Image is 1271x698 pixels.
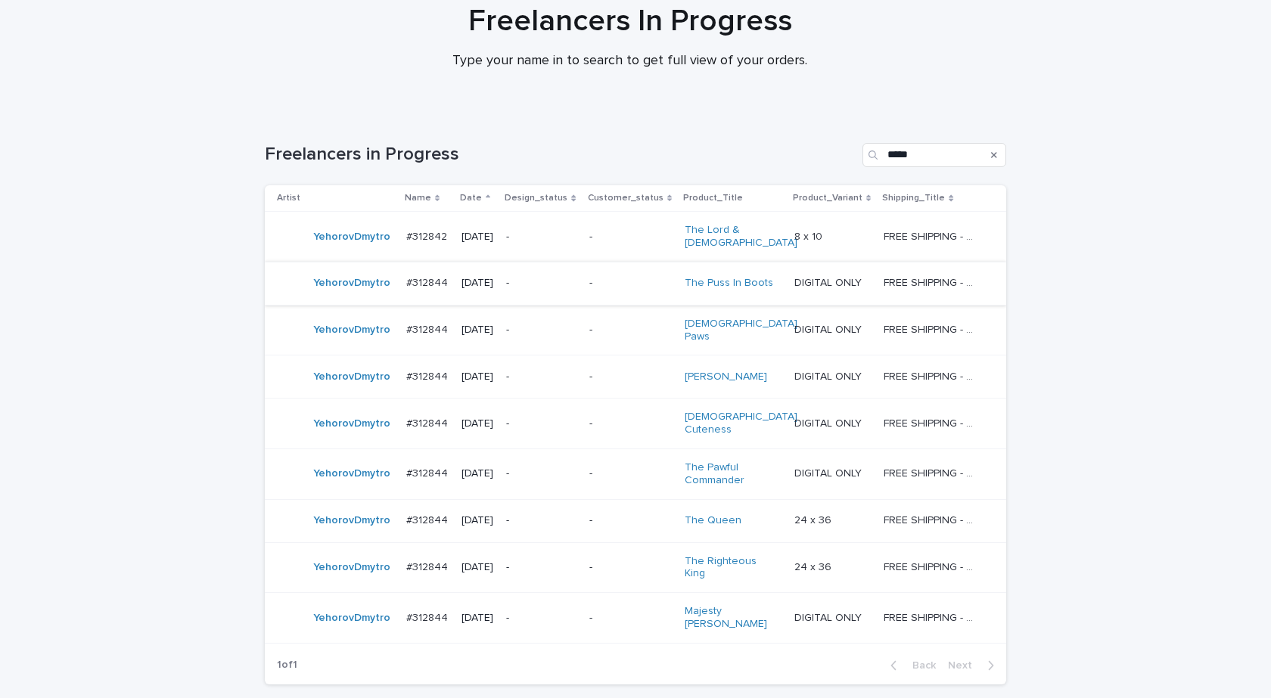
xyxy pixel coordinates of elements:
tr: YehorovDmytro #312844#312844 [DATE]--The Puss In Boots DIGITAL ONLYDIGITAL ONLY FREE SHIPPING - p... [265,262,1006,305]
p: FREE SHIPPING - preview in 1-2 business days, after your approval delivery will take 5-10 b.d. [884,228,981,244]
p: #312844 [406,558,451,574]
p: - [589,417,673,430]
input: Search [862,143,1006,167]
p: - [506,561,576,574]
p: Date [460,190,482,206]
p: FREE SHIPPING - preview in 1-2 business days, after your approval delivery will take 5-10 b.d. [884,368,981,383]
p: DIGITAL ONLY [794,368,865,383]
p: [DATE] [461,561,495,574]
p: #312844 [406,321,451,337]
p: [DATE] [461,371,495,383]
tr: YehorovDmytro #312844#312844 [DATE]--[DEMOGRAPHIC_DATA] Paws DIGITAL ONLYDIGITAL ONLY FREE SHIPPI... [265,305,1006,355]
p: DIGITAL ONLY [794,321,865,337]
p: - [506,277,576,290]
p: - [506,467,576,480]
p: FREE SHIPPING - preview in 1-2 business days, after your approval delivery will take 5-10 b.d. [884,321,981,337]
button: Next [942,659,1006,672]
tr: YehorovDmytro #312844#312844 [DATE]--The Queen 24 x 3624 x 36 FREE SHIPPING - preview in 1-2 busi... [265,499,1006,542]
p: #312844 [406,414,451,430]
p: FREE SHIPPING - preview in 1-2 business days, after your approval delivery will take 5-10 b.d. [884,464,981,480]
tr: YehorovDmytro #312844#312844 [DATE]--[PERSON_NAME] DIGITAL ONLYDIGITAL ONLY FREE SHIPPING - previ... [265,355,1006,399]
p: #312844 [406,609,451,625]
p: - [589,561,673,574]
p: - [506,514,576,527]
p: - [589,467,673,480]
tr: YehorovDmytro #312844#312844 [DATE]--The Righteous King 24 x 3624 x 36 FREE SHIPPING - preview in... [265,542,1006,593]
a: Majesty [PERSON_NAME] [685,605,779,631]
p: [DATE] [461,417,495,430]
p: Artist [277,190,300,206]
span: Back [903,660,936,671]
span: Next [948,660,981,671]
p: 8 x 10 [794,228,825,244]
p: DIGITAL ONLY [794,414,865,430]
p: Type your name in to search to get full view of your orders. [328,53,933,70]
p: Name [405,190,431,206]
a: The Lord & [DEMOGRAPHIC_DATA] [685,224,797,250]
p: #312842 [406,228,450,244]
p: Customer_status [588,190,663,206]
p: Shipping_Title [882,190,945,206]
a: The Righteous King [685,555,779,581]
p: Product_Variant [793,190,862,206]
p: [DATE] [461,514,495,527]
p: - [589,371,673,383]
tr: YehorovDmytro #312844#312844 [DATE]--Majesty [PERSON_NAME] DIGITAL ONLYDIGITAL ONLY FREE SHIPPING... [265,593,1006,644]
p: - [506,324,576,337]
a: [DEMOGRAPHIC_DATA] Paws [685,318,797,343]
a: YehorovDmytro [313,417,390,430]
a: YehorovDmytro [313,231,390,244]
p: [DATE] [461,612,495,625]
a: YehorovDmytro [313,514,390,527]
a: YehorovDmytro [313,277,390,290]
p: 1 of 1 [265,647,309,684]
p: - [506,371,576,383]
p: FREE SHIPPING - preview in 1-2 business days, after your approval delivery will take 5-10 b.d. [884,558,981,574]
p: #312844 [406,274,451,290]
h1: Freelancers In Progress [259,3,1001,39]
p: Product_Title [683,190,743,206]
tr: YehorovDmytro #312844#312844 [DATE]--[DEMOGRAPHIC_DATA] Cuteness DIGITAL ONLYDIGITAL ONLY FREE SH... [265,399,1006,449]
p: - [589,277,673,290]
p: Design_status [505,190,567,206]
p: - [589,231,673,244]
tr: YehorovDmytro #312842#312842 [DATE]--The Lord & [DEMOGRAPHIC_DATA] 8 x 108 x 10 FREE SHIPPING - p... [265,212,1006,262]
a: YehorovDmytro [313,561,390,574]
p: #312844 [406,464,451,480]
a: The Puss In Boots [685,277,773,290]
a: YehorovDmytro [313,371,390,383]
p: - [506,612,576,625]
a: [PERSON_NAME] [685,371,767,383]
a: YehorovDmytro [313,467,390,480]
a: The Queen [685,514,741,527]
p: - [506,231,576,244]
button: Back [878,659,942,672]
p: [DATE] [461,324,495,337]
a: The Pawful Commander [685,461,779,487]
p: 24 x 36 [794,511,834,527]
p: - [589,324,673,337]
p: DIGITAL ONLY [794,274,865,290]
p: - [589,612,673,625]
p: [DATE] [461,277,495,290]
p: 24 x 36 [794,558,834,574]
p: FREE SHIPPING - preview in 1-2 business days, after your approval delivery will take 5-10 b.d. [884,274,981,290]
p: #312844 [406,368,451,383]
p: FREE SHIPPING - preview in 1-2 business days, after your approval delivery will take 5-10 b.d. [884,609,981,625]
tr: YehorovDmytro #312844#312844 [DATE]--The Pawful Commander DIGITAL ONLYDIGITAL ONLY FREE SHIPPING ... [265,448,1006,499]
a: [DEMOGRAPHIC_DATA] Cuteness [685,411,797,436]
p: DIGITAL ONLY [794,464,865,480]
p: - [589,514,673,527]
p: #312844 [406,511,451,527]
p: - [506,417,576,430]
h1: Freelancers in Progress [265,144,856,166]
p: FREE SHIPPING - preview in 1-2 business days, after your approval delivery will take 5-10 b.d. [884,511,981,527]
p: DIGITAL ONLY [794,609,865,625]
a: YehorovDmytro [313,324,390,337]
p: [DATE] [461,231,495,244]
a: YehorovDmytro [313,612,390,625]
p: [DATE] [461,467,495,480]
p: FREE SHIPPING - preview in 1-2 business days, after your approval delivery will take 5-10 b.d. [884,414,981,430]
